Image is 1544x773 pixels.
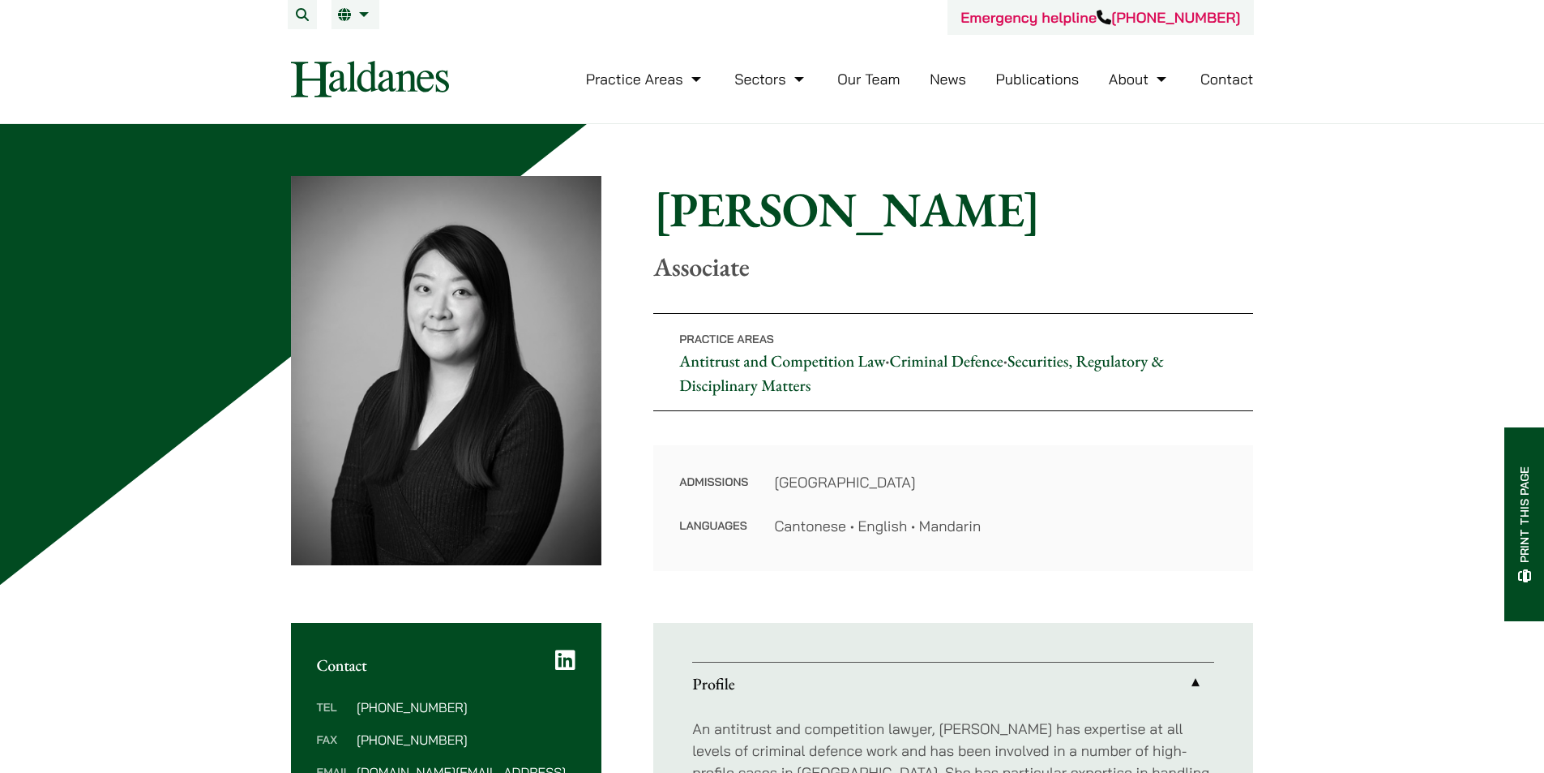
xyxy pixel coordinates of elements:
[317,701,350,733] dt: Tel
[653,313,1253,411] p: • •
[653,251,1253,282] p: Associate
[734,70,807,88] a: Sectors
[679,515,748,537] dt: Languages
[357,701,575,714] dd: [PHONE_NUMBER]
[653,180,1253,238] h1: [PERSON_NAME]
[930,70,966,88] a: News
[679,471,748,515] dt: Admissions
[555,649,575,672] a: LinkedIn
[837,70,900,88] a: Our Team
[291,61,449,97] img: Logo of Haldanes
[679,332,774,346] span: Practice Areas
[317,655,576,675] h2: Contact
[1200,70,1254,88] a: Contact
[586,70,705,88] a: Practice Areas
[679,350,885,371] a: Antitrust and Competition Law
[1109,70,1170,88] a: About
[679,350,1164,396] a: Securities, Regulatory & Disciplinary Matters
[357,733,575,746] dd: [PHONE_NUMBER]
[774,471,1227,493] dd: [GEOGRAPHIC_DATA]
[692,663,1214,705] a: Profile
[317,733,350,766] dt: Fax
[774,515,1227,537] dd: Cantonese • English • Mandarin
[996,70,1080,88] a: Publications
[890,350,1003,371] a: Criminal Defence
[338,8,373,21] a: EN
[960,8,1240,27] a: Emergency helpline[PHONE_NUMBER]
